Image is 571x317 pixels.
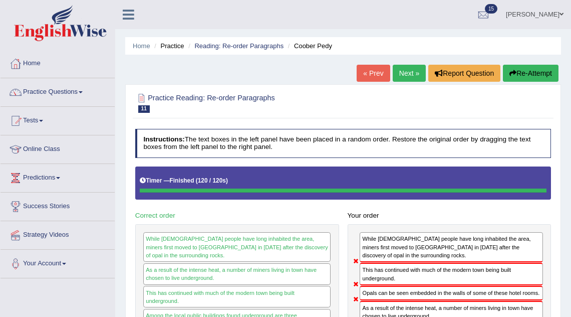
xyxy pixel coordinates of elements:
a: Practice Questions [1,78,115,103]
h5: Timer — [140,178,228,184]
button: Report Question [428,65,500,82]
h4: Your order [348,212,551,220]
li: Coober Pedy [285,41,332,51]
div: As a result of the intense heat, a number of miners living in town have chosen to live underground. [143,263,331,285]
b: ) [226,177,228,184]
div: Opals can be seen embedded in the walls of some of these hotel rooms. [360,286,543,300]
b: 120 / 120s [198,177,226,184]
a: « Prev [357,65,390,82]
div: This has continued with much of the modern town being built underground. [360,263,543,285]
a: Success Stories [1,193,115,218]
b: ( [196,177,198,184]
a: Online Class [1,135,115,161]
a: Next » [393,65,426,82]
a: Tests [1,107,115,132]
button: Re-Attempt [503,65,558,82]
div: While [DEMOGRAPHIC_DATA] people have long inhabited the area, miners first moved to [GEOGRAPHIC_D... [360,232,543,262]
a: Home [133,42,150,50]
h4: Correct order [135,212,339,220]
b: Finished [170,177,194,184]
a: Strategy Videos [1,221,115,246]
h4: The text boxes in the left panel have been placed in a random order. Restore the original order b... [135,129,551,157]
a: Predictions [1,164,115,189]
li: Practice [152,41,184,51]
a: Reading: Re-order Paragraphs [194,42,283,50]
div: This has continued with much of the modern town being built underground. [143,286,331,307]
a: Your Account [1,250,115,275]
span: 11 [138,105,150,113]
div: While [DEMOGRAPHIC_DATA] people have long inhabited the area, miners first moved to [GEOGRAPHIC_D... [143,232,331,262]
b: Instructions: [143,135,184,143]
h2: Practice Reading: Re-order Paragraphs [135,92,393,113]
span: 15 [485,4,497,14]
a: Home [1,50,115,75]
